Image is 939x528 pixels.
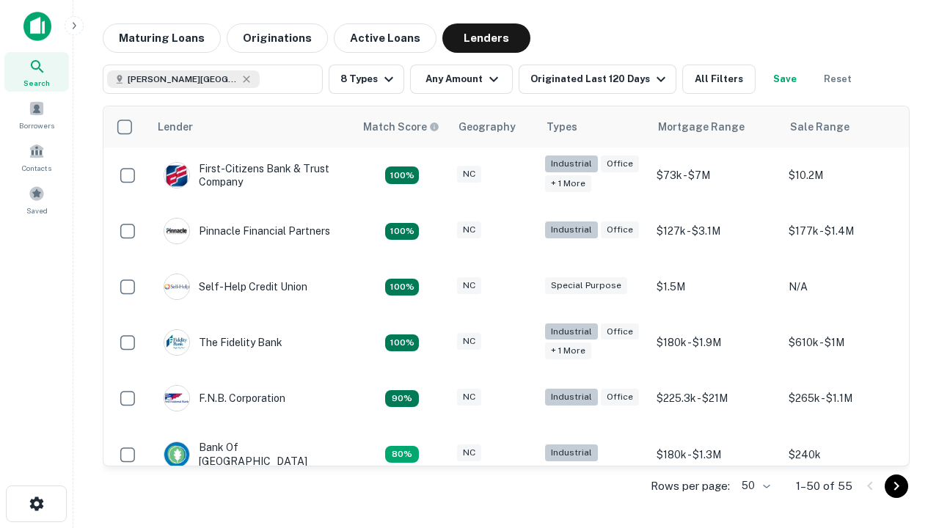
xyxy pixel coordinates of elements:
div: Capitalize uses an advanced AI algorithm to match your search with the best lender. The match sco... [363,119,439,135]
p: Rows per page: [651,477,730,495]
td: $610k - $1M [781,315,913,370]
button: Lenders [442,23,530,53]
span: Saved [26,205,48,216]
img: picture [164,386,189,411]
th: Geography [450,106,538,147]
div: Pinnacle Financial Partners [164,218,330,244]
div: First-citizens Bank & Trust Company [164,162,340,188]
div: + 1 more [545,175,591,192]
div: NC [457,221,481,238]
th: Types [538,106,649,147]
td: $1.5M [649,259,781,315]
div: Office [601,155,639,172]
td: $73k - $7M [649,147,781,203]
td: $180k - $1.9M [649,315,781,370]
div: F.n.b. Corporation [164,385,285,411]
div: Mortgage Range [658,118,745,136]
div: Self-help Credit Union [164,274,307,300]
div: The Fidelity Bank [164,329,282,356]
a: Search [4,52,69,92]
div: Office [601,323,639,340]
img: capitalize-icon.png [23,12,51,41]
button: Active Loans [334,23,436,53]
td: $177k - $1.4M [781,203,913,259]
a: Borrowers [4,95,69,134]
div: Matching Properties: 9, hasApolloMatch: undefined [385,390,419,408]
a: Saved [4,180,69,219]
button: Any Amount [410,65,513,94]
td: $225.3k - $21M [649,370,781,426]
div: NC [457,444,481,461]
button: 8 Types [329,65,404,94]
div: NC [457,277,481,294]
th: Mortgage Range [649,106,781,147]
div: 50 [736,475,772,496]
td: $265k - $1.1M [781,370,913,426]
div: Matching Properties: 10, hasApolloMatch: undefined [385,166,419,184]
div: Bank Of [GEOGRAPHIC_DATA] [164,441,340,467]
div: Matching Properties: 8, hasApolloMatch: undefined [385,446,419,463]
button: All Filters [682,65,756,94]
div: Industrial [545,323,598,340]
img: picture [164,330,189,355]
span: Contacts [22,162,51,174]
div: + 1 more [545,342,591,359]
img: picture [164,163,189,188]
td: $240k [781,426,913,482]
div: NC [457,389,481,406]
div: Geography [458,118,516,136]
div: Types [547,118,577,136]
div: NC [457,333,481,350]
div: Industrial [545,444,598,461]
span: Search [23,77,50,89]
div: Industrial [545,221,598,238]
h6: Match Score [363,119,436,135]
p: 1–50 of 55 [796,477,852,495]
div: Office [601,221,639,238]
button: Maturing Loans [103,23,221,53]
td: $180k - $1.3M [649,426,781,482]
button: Save your search to get updates of matches that match your search criteria. [761,65,808,94]
div: Lender [158,118,193,136]
span: Borrowers [19,120,54,131]
iframe: Chat Widget [866,411,939,481]
button: Originated Last 120 Days [519,65,676,94]
img: picture [164,274,189,299]
div: Matching Properties: 11, hasApolloMatch: undefined [385,279,419,296]
div: Industrial [545,155,598,172]
img: picture [164,442,189,467]
th: Sale Range [781,106,913,147]
button: Originations [227,23,328,53]
div: Matching Properties: 18, hasApolloMatch: undefined [385,223,419,241]
th: Capitalize uses an advanced AI algorithm to match your search with the best lender. The match sco... [354,106,450,147]
button: Reset [814,65,861,94]
div: Matching Properties: 13, hasApolloMatch: undefined [385,334,419,352]
div: NC [457,166,481,183]
button: Go to next page [885,474,908,498]
a: Contacts [4,137,69,177]
th: Lender [149,106,354,147]
div: Sale Range [790,118,850,136]
td: $127k - $3.1M [649,203,781,259]
div: Industrial [545,389,598,406]
img: picture [164,219,189,243]
div: Office [601,389,639,406]
div: Originated Last 120 Days [530,70,670,88]
td: N/A [781,259,913,315]
div: Special Purpose [545,277,627,294]
span: [PERSON_NAME][GEOGRAPHIC_DATA], [GEOGRAPHIC_DATA] [128,73,238,86]
td: $10.2M [781,147,913,203]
